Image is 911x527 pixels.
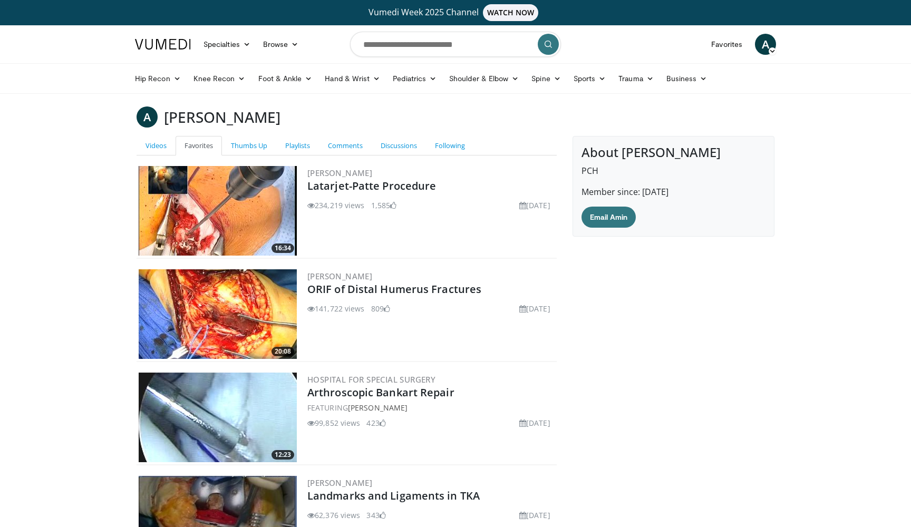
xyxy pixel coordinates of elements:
a: A [137,106,158,128]
li: 99,852 views [307,417,360,428]
a: Knee Recon [187,68,252,89]
li: 1,585 [371,200,397,211]
a: ORIF of Distal Humerus Fractures [307,282,481,296]
a: Latarjet-Patte Procedure [307,179,436,193]
a: Videos [137,136,176,155]
h3: [PERSON_NAME] [164,106,280,128]
span: WATCH NOW [483,4,539,21]
a: Playlists [276,136,319,155]
a: 16:34 [139,166,297,256]
span: 20:08 [272,347,294,356]
a: Discussions [372,136,426,155]
a: Arthroscopic Bankart Repair [307,385,454,399]
a: Pediatrics [386,68,443,89]
a: [PERSON_NAME] [307,168,372,178]
a: Following [426,136,474,155]
img: 10039_3.png.300x170_q85_crop-smart_upscale.jpg [139,373,297,462]
li: 423 [366,417,385,428]
a: Favorites [705,34,749,55]
li: [DATE] [519,417,550,428]
a: Sports [567,68,613,89]
a: Email Amin [582,207,636,228]
a: Trauma [612,68,660,89]
h4: About [PERSON_NAME] [582,145,765,160]
a: A [755,34,776,55]
li: 141,722 views [307,303,364,314]
li: 62,376 views [307,510,360,521]
a: Foot & Ankle [252,68,319,89]
a: Favorites [176,136,222,155]
img: 617583_3.png.300x170_q85_crop-smart_upscale.jpg [139,166,297,256]
span: 12:23 [272,450,294,460]
a: Hospital for Special Surgery [307,374,435,385]
a: Hand & Wrist [318,68,386,89]
p: PCH [582,164,765,177]
a: [PERSON_NAME] [348,403,408,413]
li: 343 [366,510,385,521]
a: Business [660,68,714,89]
li: 809 [371,303,390,314]
input: Search topics, interventions [350,32,561,57]
a: [PERSON_NAME] [307,271,372,281]
a: Comments [319,136,372,155]
span: 16:34 [272,243,294,253]
a: 12:23 [139,373,297,462]
a: Hip Recon [129,68,187,89]
li: 234,219 views [307,200,364,211]
p: Member since: [DATE] [582,186,765,198]
div: FEATURING [307,402,555,413]
a: Thumbs Up [222,136,276,155]
a: [PERSON_NAME] [307,477,372,488]
li: [DATE] [519,510,550,521]
a: Landmarks and Ligaments in TKA [307,489,480,503]
a: Specialties [197,34,257,55]
a: 20:08 [139,269,297,359]
a: Vumedi Week 2025 ChannelWATCH NOW [137,4,774,21]
img: orif-sanch_3.png.300x170_q85_crop-smart_upscale.jpg [139,269,297,359]
li: [DATE] [519,303,550,314]
img: VuMedi Logo [135,39,191,50]
a: Browse [257,34,305,55]
li: [DATE] [519,200,550,211]
a: Shoulder & Elbow [443,68,525,89]
a: Spine [525,68,567,89]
